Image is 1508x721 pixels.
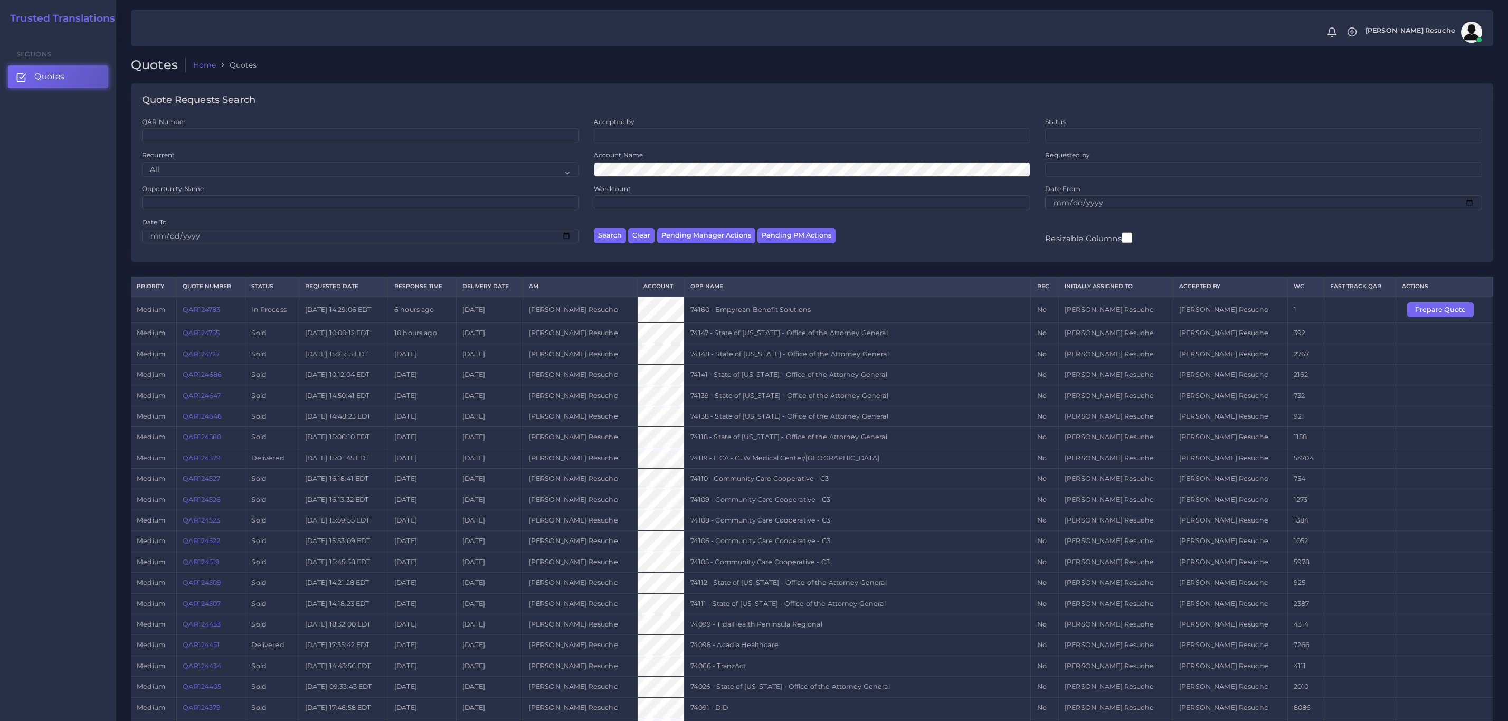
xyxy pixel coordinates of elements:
td: [PERSON_NAME] Resuche [1058,469,1173,489]
td: [PERSON_NAME] Resuche [523,552,637,572]
td: 1273 [1287,489,1324,510]
td: No [1031,297,1058,323]
td: [DATE] 14:18:23 EDT [299,593,388,614]
td: 2162 [1287,365,1324,385]
th: AM [523,277,637,297]
td: [DATE] 10:12:04 EDT [299,365,388,385]
td: [PERSON_NAME] Resuche [1058,593,1173,614]
label: Accepted by [594,117,635,126]
td: [PERSON_NAME] Resuche [1173,427,1287,448]
td: Sold [245,552,299,572]
td: 921 [1287,406,1324,426]
td: 74139 - State of [US_STATE] - Office of the Attorney General [685,385,1031,406]
td: [PERSON_NAME] Resuche [1058,656,1173,676]
td: 732 [1287,385,1324,406]
th: Requested Date [299,277,388,297]
td: [DATE] [388,385,456,406]
a: [PERSON_NAME] Resucheavatar [1360,22,1486,43]
td: 74148 - State of [US_STATE] - Office of the Attorney General [685,344,1031,364]
td: [DATE] [456,323,523,344]
label: QAR Number [142,117,186,126]
button: Prepare Quote [1407,302,1474,317]
td: 74112 - State of [US_STATE] - Office of the Attorney General [685,573,1031,593]
td: [DATE] [456,677,523,697]
td: [DATE] 15:01:45 EDT [299,448,388,468]
td: [DATE] [388,677,456,697]
td: 392 [1287,323,1324,344]
td: No [1031,593,1058,614]
input: Resizable Columns [1122,231,1132,244]
td: [DATE] [456,614,523,634]
a: QAR124519 [183,558,220,566]
td: 74066 - TranzAct [685,656,1031,676]
td: [DATE] [456,552,523,572]
a: QAR124647 [183,392,221,400]
td: Sold [245,531,299,552]
td: [PERSON_NAME] Resuche [1058,635,1173,656]
label: Resizable Columns [1045,231,1132,244]
span: medium [137,306,165,314]
td: [DATE] [456,656,523,676]
td: [DATE] [388,635,456,656]
td: [PERSON_NAME] Resuche [523,448,637,468]
td: [PERSON_NAME] Resuche [523,573,637,593]
td: Sold [245,656,299,676]
a: QAR124509 [183,578,221,586]
td: [DATE] [388,469,456,489]
td: 2767 [1287,344,1324,364]
td: [PERSON_NAME] Resuche [1173,552,1287,572]
td: [PERSON_NAME] Resuche [1173,593,1287,614]
span: medium [137,392,165,400]
td: [DATE] [456,427,523,448]
td: [PERSON_NAME] Resuche [1173,489,1287,510]
td: 74099 - TidalHealth Peninsula Regional [685,614,1031,634]
span: Sections [16,50,51,58]
td: [PERSON_NAME] Resuche [523,531,637,552]
td: [PERSON_NAME] Resuche [1173,697,1287,718]
td: Sold [245,593,299,614]
td: Sold [245,677,299,697]
td: [PERSON_NAME] Resuche [523,697,637,718]
td: [PERSON_NAME] Resuche [1173,323,1287,344]
td: 7266 [1287,635,1324,656]
td: 1 [1287,297,1324,323]
td: [DATE] 17:35:42 EDT [299,635,388,656]
a: QAR124646 [183,412,222,420]
th: Opp Name [685,277,1031,297]
a: Prepare Quote [1407,305,1481,313]
td: Sold [245,385,299,406]
a: QAR124755 [183,329,220,337]
td: No [1031,406,1058,426]
td: [PERSON_NAME] Resuche [1058,489,1173,510]
a: Home [193,60,216,70]
td: No [1031,635,1058,656]
span: medium [137,620,165,628]
td: 1052 [1287,531,1324,552]
td: [PERSON_NAME] Resuche [1058,323,1173,344]
td: [DATE] [456,365,523,385]
td: 74106 - Community Care Cooperative - C3 [685,531,1031,552]
td: [DATE] [388,656,456,676]
td: [PERSON_NAME] Resuche [523,427,637,448]
td: [PERSON_NAME] Resuche [1173,469,1287,489]
td: Sold [245,323,299,344]
td: 74026 - State of [US_STATE] - Office of the Attorney General [685,677,1031,697]
td: [DATE] [388,406,456,426]
td: [DATE] 16:13:32 EDT [299,489,388,510]
th: Account [637,277,685,297]
td: Delivered [245,635,299,656]
a: QAR124379 [183,704,221,711]
td: Sold [245,573,299,593]
td: [DATE] [388,573,456,593]
td: [PERSON_NAME] Resuche [1058,531,1173,552]
td: 5978 [1287,552,1324,572]
a: Trusted Translations [3,13,115,25]
td: [PERSON_NAME] Resuche [1173,406,1287,426]
th: WC [1287,277,1324,297]
td: 925 [1287,573,1324,593]
span: medium [137,329,165,337]
td: 74105 - Community Care Cooperative - C3 [685,552,1031,572]
td: 74147 - State of [US_STATE] - Office of the Attorney General [685,323,1031,344]
a: QAR124686 [183,371,222,378]
td: [DATE] [456,297,523,323]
